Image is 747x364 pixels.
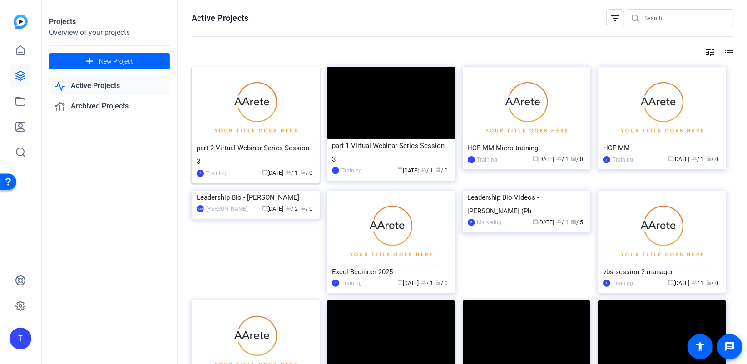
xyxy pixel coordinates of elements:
mat-icon: list [722,47,733,58]
span: / 5 [571,219,583,226]
mat-icon: tune [705,47,716,58]
span: / 0 [707,280,719,286]
div: Leadership Bio Videos - [PERSON_NAME] (Ph [468,191,586,218]
div: Overview of your projects [49,27,170,38]
span: group [286,205,291,211]
span: / 1 [286,170,298,176]
span: / 1 [556,156,569,162]
span: group [421,280,426,285]
div: HCF MM Micro-training [468,141,586,155]
span: / 1 [556,219,569,226]
mat-icon: accessibility [695,341,706,352]
a: Active Projects [49,77,170,95]
span: [DATE] [533,156,554,162]
span: group [556,219,562,224]
span: radio [571,219,576,224]
div: vbs session 2 manager [603,265,721,279]
span: radio [571,156,576,161]
div: Training [341,279,362,288]
span: radio [300,169,306,175]
span: / 0 [571,156,583,162]
div: T [332,167,339,174]
span: / 0 [300,170,312,176]
span: group [286,169,291,175]
span: New Project [99,57,133,66]
mat-icon: filter_list [610,13,621,24]
div: Training [613,155,633,164]
div: Marketing [477,218,502,227]
span: calendar_today [668,280,674,285]
span: / 0 [435,167,448,174]
span: / 1 [692,156,704,162]
div: part 2 Virtual Webinar Series Session 3 [197,141,315,168]
span: group [556,156,562,161]
button: New Project [49,53,170,69]
span: [DATE] [533,219,554,226]
span: / 2 [286,206,298,212]
span: [DATE] [262,206,283,212]
span: radio [435,280,441,285]
div: Training [341,166,362,175]
div: [PERSON_NAME] [206,204,247,213]
div: part 1 Virtual Webinar Series Session 3 [332,139,450,166]
span: radio [300,205,306,211]
span: calendar_today [668,156,674,161]
span: [DATE] [397,167,419,174]
input: Search [644,13,726,24]
a: Archived Projects [49,97,170,116]
div: [PERSON_NAME] [197,205,204,212]
h1: Active Projects [192,13,248,24]
span: calendar_today [533,156,538,161]
span: group [692,280,698,285]
mat-icon: message [724,341,735,352]
div: Leadership Bio - [PERSON_NAME] [197,191,315,204]
div: T [603,280,610,287]
span: group [692,156,698,161]
span: / 0 [707,156,719,162]
span: calendar_today [533,219,538,224]
div: Training [477,155,498,164]
span: radio [707,156,712,161]
span: / 1 [421,167,433,174]
div: Training [206,169,227,178]
div: T [468,156,475,163]
span: / 0 [300,206,312,212]
div: T [197,170,204,177]
span: / 0 [435,280,448,286]
div: T [10,328,31,349]
span: calendar_today [397,280,403,285]
span: / 1 [421,280,433,286]
span: radio [707,280,712,285]
span: [DATE] [397,280,419,286]
span: group [421,167,426,172]
span: [DATE] [668,156,690,162]
span: radio [435,167,441,172]
mat-icon: add [84,56,95,67]
span: / 1 [692,280,704,286]
div: HCF MM [603,141,721,155]
div: M [468,219,475,226]
span: calendar_today [397,167,403,172]
div: Training [613,279,633,288]
span: [DATE] [262,170,283,176]
span: [DATE] [668,280,690,286]
span: calendar_today [262,205,267,211]
div: T [332,280,339,287]
span: calendar_today [262,169,267,175]
div: T [603,156,610,163]
img: blue-gradient.svg [14,15,28,29]
div: Projects [49,16,170,27]
div: Excel Beginner 2025 [332,265,450,279]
